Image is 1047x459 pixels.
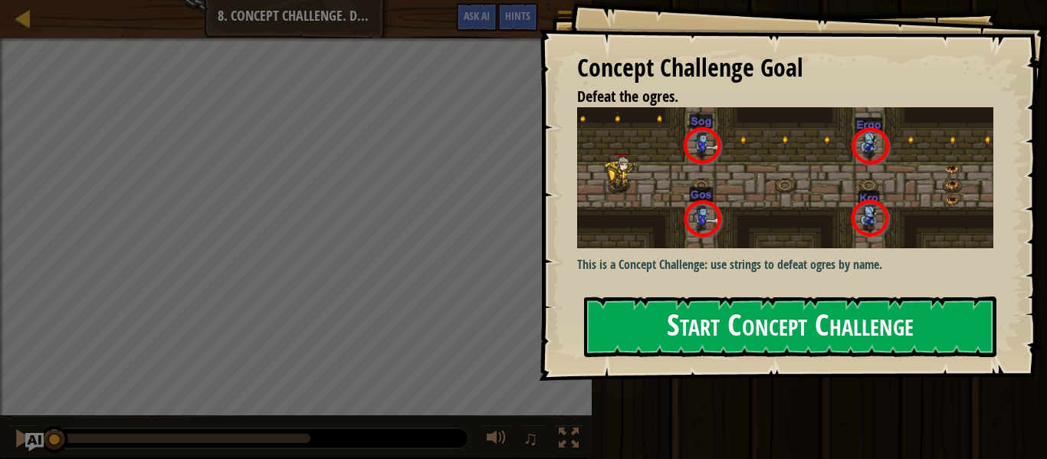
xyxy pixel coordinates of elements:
span: ♫ [523,427,538,450]
button: Ask AI [456,3,497,31]
button: Start Concept Challenge [584,297,996,357]
span: Hints [505,8,530,23]
button: Ask AI [25,433,44,451]
li: Defeat the ogres. [558,86,990,108]
div: Concept Challenge Goal [577,51,993,86]
button: Toggle fullscreen [553,425,584,456]
span: Defeat the ogres. [577,86,678,107]
img: Dangerous steps new [577,107,993,248]
button: Adjust volume [481,425,512,456]
span: Ask AI [464,8,490,23]
button: ♫ [520,425,546,456]
button: Ctrl + P: Pause [8,425,38,456]
p: This is a Concept Challenge: use strings to defeat ogres by name. [577,256,993,274]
